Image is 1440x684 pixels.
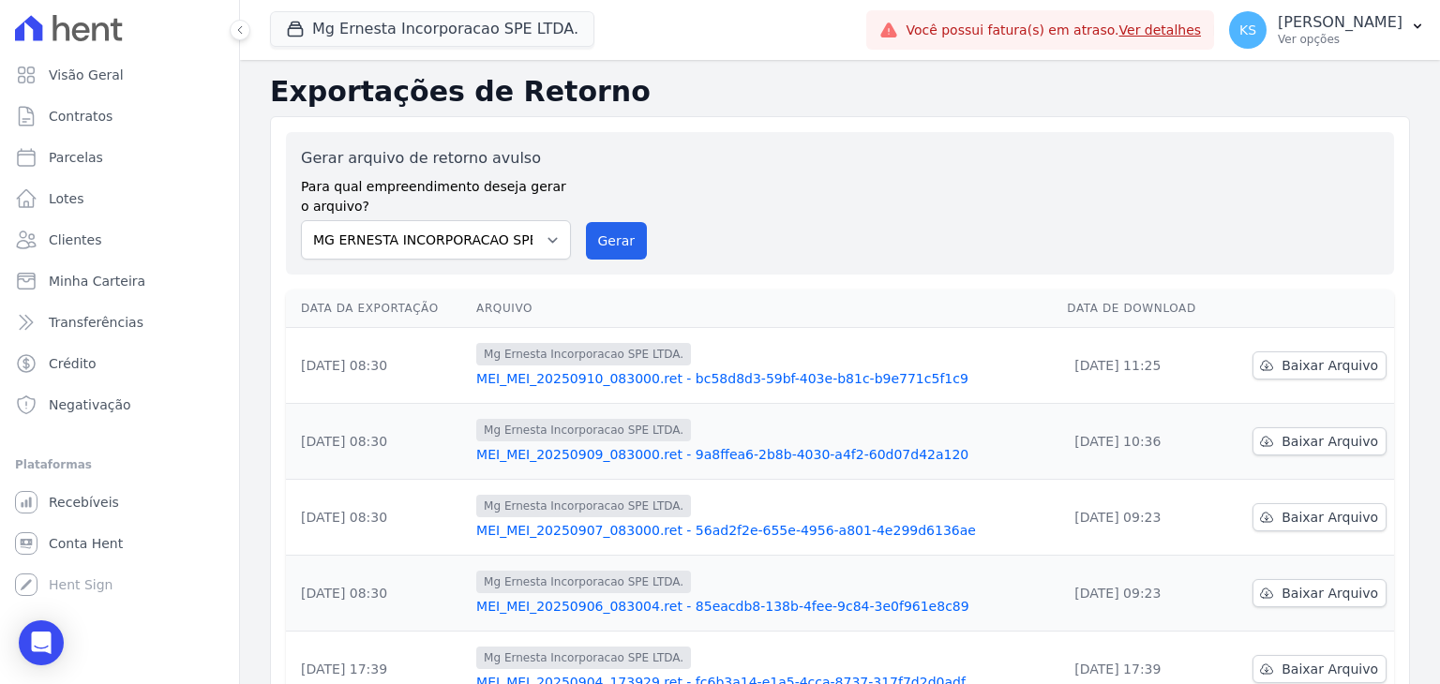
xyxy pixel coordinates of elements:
[49,354,97,373] span: Crédito
[7,525,232,562] a: Conta Hent
[1059,404,1223,480] td: [DATE] 10:36
[49,313,143,332] span: Transferências
[476,495,691,517] span: Mg Ernesta Incorporacao SPE LTDA.
[7,97,232,135] a: Contratos
[7,221,232,259] a: Clientes
[1239,23,1256,37] span: KS
[19,620,64,665] div: Open Intercom Messenger
[49,395,131,414] span: Negativação
[476,419,691,441] span: Mg Ernesta Incorporacao SPE LTDA.
[7,483,232,521] a: Recebíveis
[7,56,232,94] a: Visão Geral
[476,521,1052,540] a: MEI_MEI_20250907_083000.ret - 56ad2f2e-655e-4956-a801-4e299d6136ae
[7,304,232,341] a: Transferências
[476,647,691,669] span: Mg Ernesta Incorporacao SPE LTDA.
[1282,660,1378,678] span: Baixar Arquivo
[1252,503,1387,531] a: Baixar Arquivo
[286,404,469,480] td: [DATE] 08:30
[49,534,123,553] span: Conta Hent
[1119,22,1202,37] a: Ver detalhes
[476,369,1052,388] a: MEI_MEI_20250910_083000.ret - bc58d8d3-59bf-403e-b81c-b9e771c5f1c9
[286,290,469,328] th: Data da Exportação
[270,75,1410,109] h2: Exportações de Retorno
[7,345,232,382] a: Crédito
[906,21,1201,40] span: Você possui fatura(s) em atraso.
[7,139,232,176] a: Parcelas
[1278,13,1402,32] p: [PERSON_NAME]
[476,445,1052,464] a: MEI_MEI_20250909_083000.ret - 9a8ffea6-2b8b-4030-a4f2-60d07d42a120
[1278,32,1402,47] p: Ver opções
[49,493,119,512] span: Recebíveis
[476,343,691,365] span: Mg Ernesta Incorporacao SPE LTDA.
[1252,579,1387,607] a: Baixar Arquivo
[15,454,224,476] div: Plataformas
[286,556,469,632] td: [DATE] 08:30
[49,66,124,84] span: Visão Geral
[1252,351,1387,379] a: Baixar Arquivo
[1252,655,1387,683] a: Baixar Arquivo
[7,180,232,217] a: Lotes
[1214,4,1440,56] button: KS [PERSON_NAME] Ver opções
[469,290,1059,328] th: Arquivo
[1282,432,1378,451] span: Baixar Arquivo
[1282,508,1378,527] span: Baixar Arquivo
[7,262,232,300] a: Minha Carteira
[49,230,101,249] span: Clientes
[270,11,594,47] button: Mg Ernesta Incorporacao SPE LTDA.
[1282,356,1378,375] span: Baixar Arquivo
[49,148,103,167] span: Parcelas
[586,222,648,260] button: Gerar
[476,597,1052,616] a: MEI_MEI_20250906_083004.ret - 85eacdb8-138b-4fee-9c84-3e0f961e8c89
[1282,584,1378,602] span: Baixar Arquivo
[286,328,469,404] td: [DATE] 08:30
[1059,556,1223,632] td: [DATE] 09:23
[301,170,571,216] label: Para qual empreendimento deseja gerar o arquivo?
[1059,290,1223,328] th: Data de Download
[1059,480,1223,556] td: [DATE] 09:23
[49,107,112,126] span: Contratos
[7,386,232,424] a: Negativação
[476,571,691,593] span: Mg Ernesta Incorporacao SPE LTDA.
[49,189,84,208] span: Lotes
[301,147,571,170] label: Gerar arquivo de retorno avulso
[1059,328,1223,404] td: [DATE] 11:25
[1252,427,1387,455] a: Baixar Arquivo
[49,272,145,290] span: Minha Carteira
[286,480,469,556] td: [DATE] 08:30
